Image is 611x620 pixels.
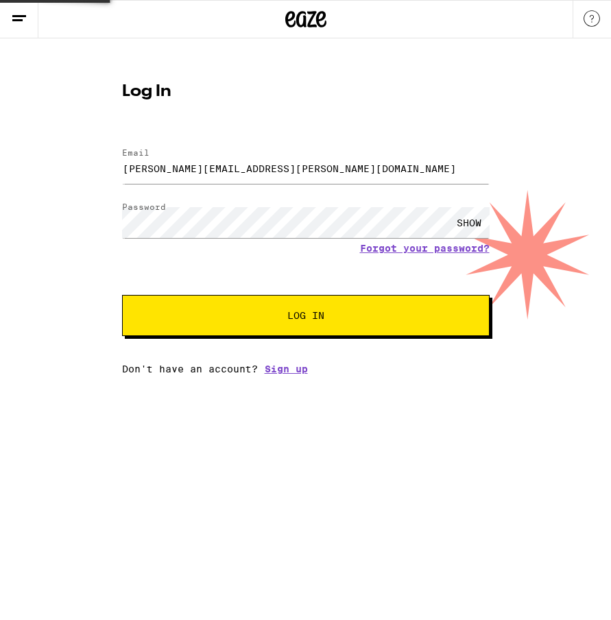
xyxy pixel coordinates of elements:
[265,363,308,374] a: Sign up
[287,311,324,320] span: Log In
[8,10,99,21] span: Hi. Need any help?
[122,84,490,100] h1: Log In
[122,148,149,157] label: Email
[360,243,490,254] a: Forgot your password?
[448,207,490,238] div: SHOW
[122,363,490,374] div: Don't have an account?
[122,202,166,211] label: Password
[122,295,490,336] button: Log In
[122,153,490,184] input: Email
